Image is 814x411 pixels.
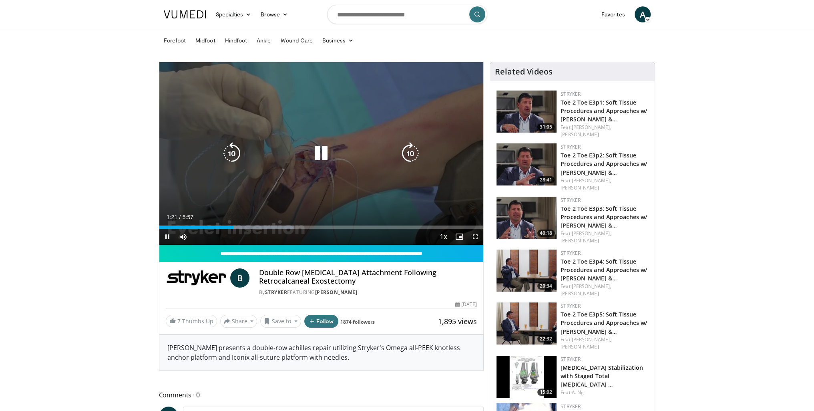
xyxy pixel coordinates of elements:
[159,335,484,370] div: [PERSON_NAME] presents a double-row achilles repair utilizing Stryker's Omega all-PEEK knotless a...
[561,389,648,396] div: Feat.
[159,62,484,245] video-js: Video Player
[572,177,611,184] a: [PERSON_NAME],
[260,315,301,328] button: Save to
[175,229,191,245] button: Mute
[537,176,555,183] span: 28:41
[318,32,358,48] a: Business
[159,390,484,400] span: Comments 0
[496,143,557,185] a: 28:41
[496,250,557,292] a: 20:34
[265,289,287,296] a: Stryker
[159,226,484,229] div: Progress Bar
[252,32,275,48] a: Ankle
[230,268,249,288] a: B
[572,124,611,131] a: [PERSON_NAME],
[561,177,648,191] div: Feat.
[256,6,293,22] a: Browse
[561,91,581,97] a: Stryker
[496,356,557,398] img: 4f68ead0-413b-4e2a-8920-13fd80c2d468.150x105_q85_crop-smart_upscale.jpg
[179,214,181,220] span: /
[166,315,217,327] a: 7 Thumbs Up
[561,184,599,191] a: [PERSON_NAME]
[561,336,648,351] div: Feat.
[259,268,477,286] h4: Double Row [MEDICAL_DATA] Attachment Following Retrocalcaneal Exostectomy
[561,403,581,410] a: Stryker
[191,32,220,48] a: Midfoot
[438,316,477,326] span: 1,895 views
[561,250,581,256] a: Stryker
[597,6,630,22] a: Favorites
[572,336,611,343] a: [PERSON_NAME],
[537,282,555,290] span: 20:34
[537,335,555,342] span: 22:32
[561,237,599,244] a: [PERSON_NAME]
[496,302,557,345] img: 88654d28-53f6-4a8b-9f57-d4a1a6effd11.150x105_q85_crop-smart_upscale.jpg
[167,214,177,220] span: 1:21
[561,290,599,297] a: [PERSON_NAME]
[561,197,581,203] a: Stryker
[159,32,191,48] a: Forefoot
[177,317,181,325] span: 7
[561,205,647,229] a: Toe 2 Toe E3p3: Soft Tissue Procedures and Approaches w/ [PERSON_NAME] &…
[537,123,555,131] span: 31:05
[259,289,477,296] div: By FEATURING
[561,356,581,363] a: Stryker
[572,230,611,237] a: [PERSON_NAME],
[561,364,643,388] a: [MEDICAL_DATA] Stabilization with Staged Total [MEDICAL_DATA] …
[561,283,648,297] div: Feat.
[451,229,467,245] button: Enable picture-in-picture mode
[340,318,375,325] a: 1874 followers
[537,389,555,396] span: 15:02
[496,197,557,239] a: 40:18
[537,230,555,237] span: 40:18
[561,99,647,123] a: Toe 2 Toe E3p1: Soft Tissue Procedures and Approaches w/ [PERSON_NAME] &…
[275,32,318,48] a: Wound Care
[467,229,483,245] button: Fullscreen
[496,91,557,133] img: 5a24c186-d7fd-471e-9a81-cffed9b91a88.150x105_q85_crop-smart_upscale.jpg
[496,143,557,185] img: 42cec133-4c10-4aac-b10b-ca9e8ff2a38f.150x105_q85_crop-smart_upscale.jpg
[211,6,256,22] a: Specialties
[327,5,487,24] input: Search topics, interventions
[561,310,647,335] a: Toe 2 Toe E3p5: Soft Tissue Procedures and Approaches w/ [PERSON_NAME] &…
[496,356,557,398] a: 15:02
[159,229,175,245] button: Pause
[495,67,553,77] h4: Related Videos
[496,250,557,292] img: c666e18c-5948-42bb-87b8-0687c898742b.150x105_q85_crop-smart_upscale.jpg
[572,283,611,290] a: [PERSON_NAME],
[304,315,339,328] button: Follow
[561,131,599,138] a: [PERSON_NAME]
[435,229,451,245] button: Playback Rate
[572,389,584,396] a: A. Ng
[635,6,651,22] a: A
[455,301,477,308] div: [DATE]
[183,214,193,220] span: 5:57
[561,143,581,150] a: Stryker
[166,268,227,288] img: Stryker
[561,230,648,244] div: Feat.
[561,151,647,176] a: Toe 2 Toe E3p2: Soft Tissue Procedures and Approaches w/ [PERSON_NAME] &…
[561,302,581,309] a: Stryker
[315,289,358,296] a: [PERSON_NAME]
[561,343,599,350] a: [PERSON_NAME]
[220,315,257,328] button: Share
[164,10,206,18] img: VuMedi Logo
[220,32,252,48] a: Hindfoot
[561,258,647,282] a: Toe 2 Toe E3p4: Soft Tissue Procedures and Approaches w/ [PERSON_NAME] &…
[561,124,648,138] div: Feat.
[496,197,557,239] img: ff7741fe-de8d-4c97-8847-d5564e318ff5.150x105_q85_crop-smart_upscale.jpg
[496,302,557,345] a: 22:32
[496,91,557,133] a: 31:05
